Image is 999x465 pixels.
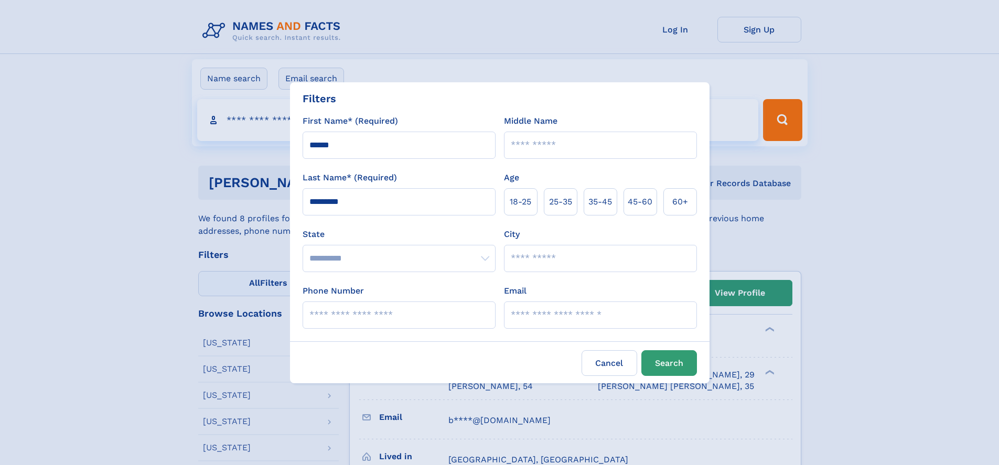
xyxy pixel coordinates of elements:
[303,91,336,106] div: Filters
[303,228,496,241] label: State
[303,285,364,297] label: Phone Number
[588,196,612,208] span: 35‑45
[641,350,697,376] button: Search
[549,196,572,208] span: 25‑35
[504,285,527,297] label: Email
[582,350,637,376] label: Cancel
[303,171,397,184] label: Last Name* (Required)
[510,196,531,208] span: 18‑25
[303,115,398,127] label: First Name* (Required)
[672,196,688,208] span: 60+
[504,171,519,184] label: Age
[628,196,652,208] span: 45‑60
[504,115,557,127] label: Middle Name
[504,228,520,241] label: City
